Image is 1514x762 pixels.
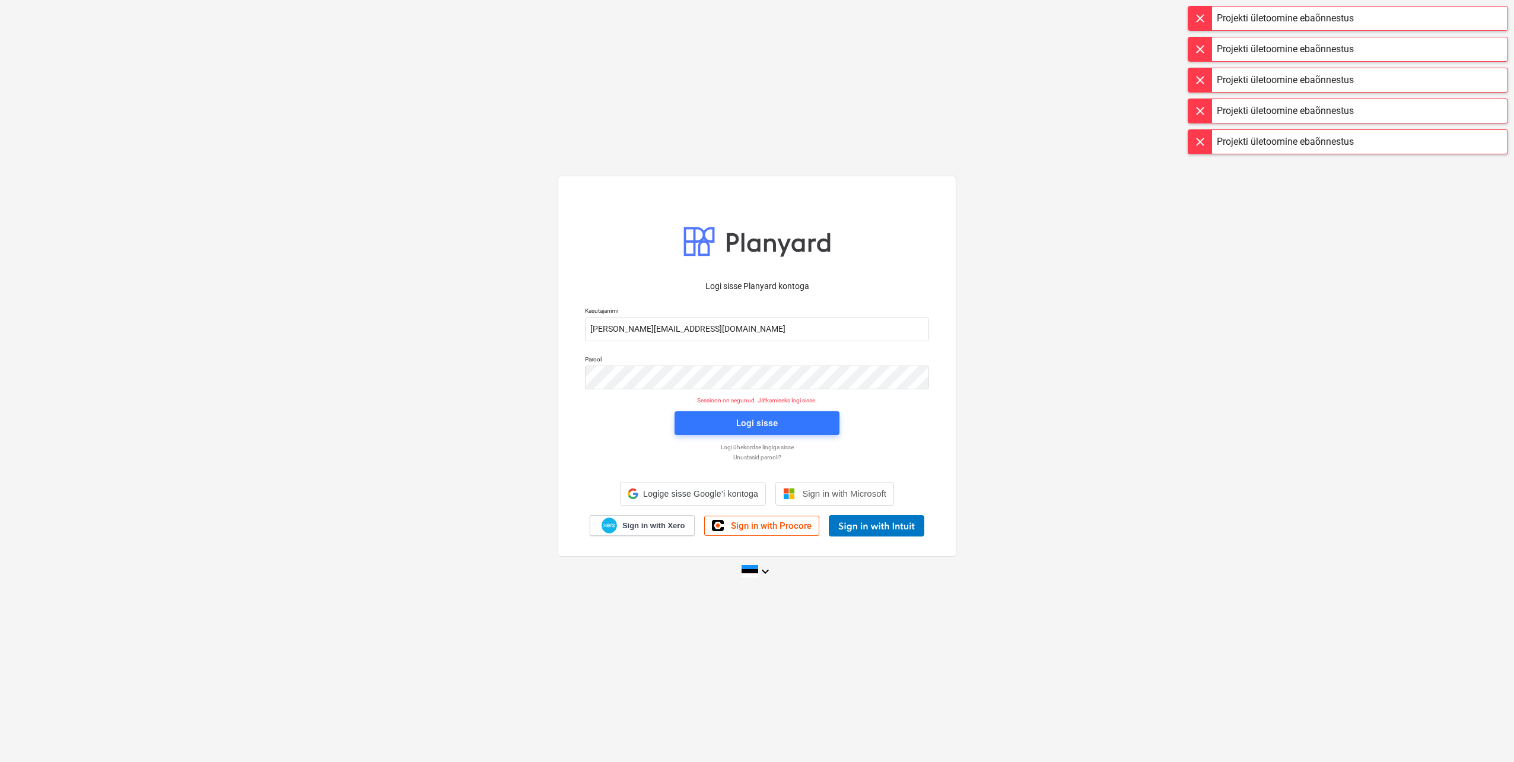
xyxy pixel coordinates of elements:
[736,415,778,431] div: Logi sisse
[579,443,935,451] a: Logi ühekordse lingiga sisse
[585,317,929,341] input: Kasutajanimi
[620,482,766,506] div: Logige sisse Google’i kontoga
[731,520,812,531] span: Sign in with Procore
[1217,135,1354,149] div: Projekti ületoomine ebaõnnestus
[579,453,935,461] a: Unustasid parooli?
[585,355,929,366] p: Parool
[585,307,929,317] p: Kasutajanimi
[590,515,695,536] a: Sign in with Xero
[1217,11,1354,26] div: Projekti ületoomine ebaõnnestus
[585,280,929,293] p: Logi sisse Planyard kontoga
[578,396,936,404] p: Sessioon on aegunud. Jätkamiseks logi sisse.
[602,517,617,534] img: Xero logo
[643,489,758,499] span: Logige sisse Google’i kontoga
[758,564,772,579] i: keyboard_arrow_down
[802,488,886,499] span: Sign in with Microsoft
[622,520,685,531] span: Sign in with Xero
[1217,73,1354,87] div: Projekti ületoomine ebaõnnestus
[704,516,819,536] a: Sign in with Procore
[675,411,839,435] button: Logi sisse
[1217,104,1354,118] div: Projekti ületoomine ebaõnnestus
[1217,42,1354,56] div: Projekti ületoomine ebaõnnestus
[783,488,795,500] img: Microsoft logo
